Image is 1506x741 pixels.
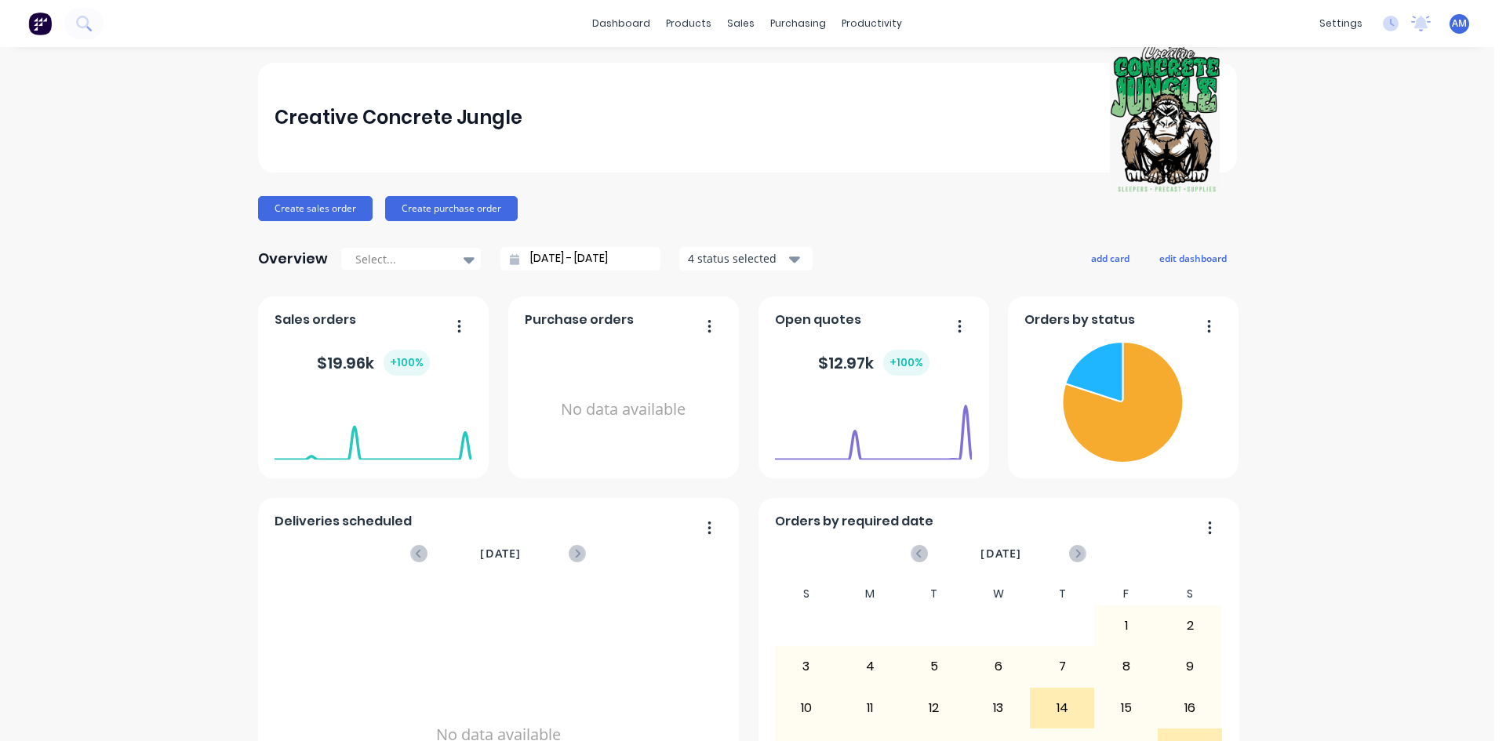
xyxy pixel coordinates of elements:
div: + 100 % [384,350,430,376]
span: [DATE] [480,545,521,562]
div: Creative Concrete Jungle [275,102,522,133]
div: 13 [967,688,1030,728]
span: Orders by status [1024,311,1135,329]
button: add card [1081,248,1140,268]
button: 4 status selected [679,247,813,271]
div: settings [1311,12,1370,35]
div: + 100 % [883,350,929,376]
div: No data available [525,336,722,484]
div: purchasing [762,12,834,35]
div: M [838,583,903,605]
div: 15 [1095,688,1158,728]
div: 8 [1095,647,1158,686]
div: 2 [1159,606,1221,645]
span: Sales orders [275,311,356,329]
div: 7 [1031,647,1093,686]
div: Overview [258,243,328,274]
span: AM [1452,16,1467,31]
div: 12 [903,688,966,728]
div: S [774,583,838,605]
button: Create purchase order [385,196,518,221]
div: 5 [903,647,966,686]
div: $ 12.97k [818,350,929,376]
button: Create sales order [258,196,373,221]
div: S [1158,583,1222,605]
div: F [1094,583,1159,605]
span: Open quotes [775,311,861,329]
div: T [902,583,966,605]
div: 14 [1031,688,1093,728]
div: W [966,583,1031,605]
div: products [658,12,719,35]
div: 9 [1159,647,1221,686]
img: Creative Concrete Jungle [1110,42,1220,193]
img: Factory [28,12,52,35]
div: T [1030,583,1094,605]
div: 11 [839,688,902,728]
div: 6 [967,647,1030,686]
div: 4 [839,647,902,686]
div: productivity [834,12,910,35]
div: 16 [1159,688,1221,728]
a: dashboard [584,12,658,35]
div: 3 [775,647,838,686]
div: sales [719,12,762,35]
div: 10 [775,688,838,728]
div: 1 [1095,606,1158,645]
span: Purchase orders [525,311,634,329]
span: [DATE] [980,545,1021,562]
div: 4 status selected [688,250,787,267]
div: $ 19.96k [317,350,430,376]
button: edit dashboard [1149,248,1237,268]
